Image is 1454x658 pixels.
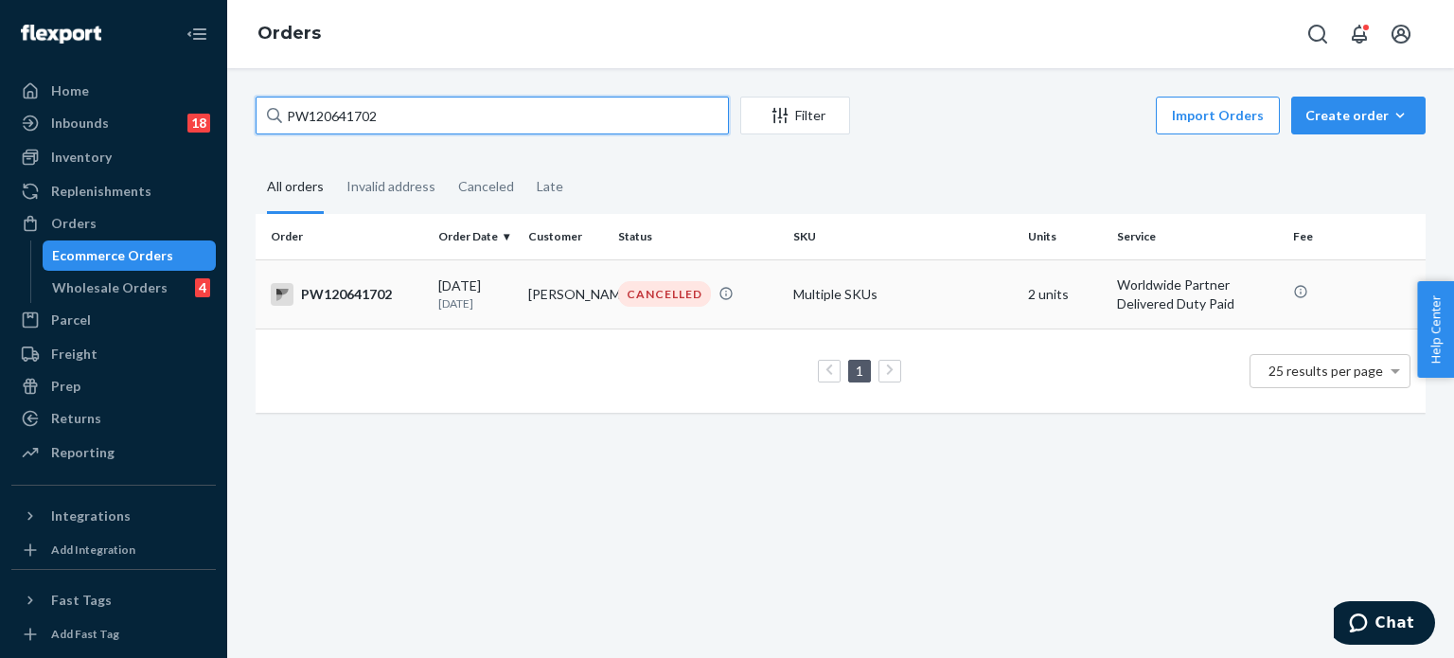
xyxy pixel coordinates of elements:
[786,214,1020,259] th: SKU
[271,283,423,306] div: PW120641702
[1417,281,1454,378] button: Help Center
[741,106,849,125] div: Filter
[11,403,216,434] a: Returns
[1020,214,1110,259] th: Units
[51,443,115,462] div: Reporting
[1305,106,1411,125] div: Create order
[51,507,131,525] div: Integrations
[852,363,867,379] a: Page 1 is your current page
[786,259,1020,329] td: Multiple SKUs
[438,276,513,311] div: [DATE]
[43,240,217,271] a: Ecommerce Orders
[257,23,321,44] a: Orders
[11,539,216,561] a: Add Integration
[1268,363,1383,379] span: 25 results per page
[11,371,216,401] a: Prep
[1156,97,1280,134] button: Import Orders
[43,273,217,303] a: Wholesale Orders4
[1109,214,1285,259] th: Service
[51,311,91,329] div: Parcel
[52,278,168,297] div: Wholesale Orders
[11,501,216,531] button: Integrations
[1340,15,1378,53] button: Open notifications
[51,542,135,558] div: Add Integration
[1299,15,1337,53] button: Open Search Box
[11,585,216,615] button: Fast Tags
[51,345,98,364] div: Freight
[11,437,216,468] a: Reporting
[1291,97,1426,134] button: Create order
[51,214,97,233] div: Orders
[51,182,151,201] div: Replenishments
[11,339,216,369] a: Freight
[1117,276,1277,313] p: Worldwide Partner Delivered Duty Paid
[11,142,216,172] a: Inventory
[51,114,109,133] div: Inbounds
[611,214,786,259] th: Status
[195,278,210,297] div: 4
[51,148,112,167] div: Inventory
[11,176,216,206] a: Replenishments
[267,162,324,214] div: All orders
[11,305,216,335] a: Parcel
[51,409,101,428] div: Returns
[537,162,563,211] div: Late
[52,246,173,265] div: Ecommerce Orders
[346,162,435,211] div: Invalid address
[740,97,850,134] button: Filter
[11,208,216,239] a: Orders
[1334,601,1435,649] iframe: Opens a widget where you can chat to one of our agents
[521,259,611,329] td: [PERSON_NAME]
[1020,259,1110,329] td: 2 units
[11,76,216,106] a: Home
[242,7,336,62] ol: breadcrumbs
[51,81,89,100] div: Home
[51,591,112,610] div: Fast Tags
[528,228,603,244] div: Customer
[11,108,216,138] a: Inbounds18
[11,623,216,646] a: Add Fast Tag
[21,25,101,44] img: Flexport logo
[256,97,729,134] input: Search orders
[438,295,513,311] p: [DATE]
[1286,214,1426,259] th: Fee
[51,377,80,396] div: Prep
[178,15,216,53] button: Close Navigation
[458,162,514,211] div: Canceled
[256,214,431,259] th: Order
[51,626,119,642] div: Add Fast Tag
[187,114,210,133] div: 18
[618,281,711,307] div: CANCELLED
[1382,15,1420,53] button: Open account menu
[431,214,521,259] th: Order Date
